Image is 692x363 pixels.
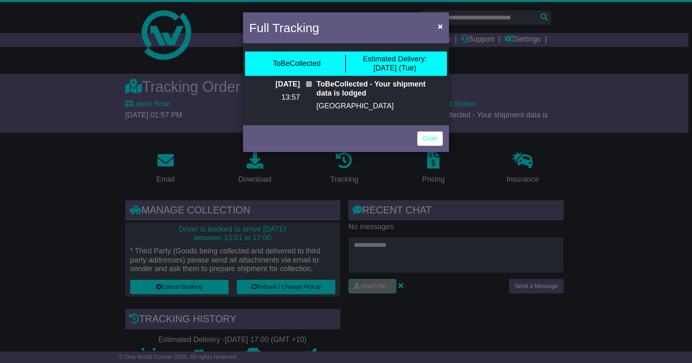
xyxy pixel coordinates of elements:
[316,80,443,98] p: ToBeCollected - Your shipment data is lodged
[363,55,427,73] div: [DATE] (Tue)
[273,59,320,68] div: ToBeCollected
[316,102,443,111] p: [GEOGRAPHIC_DATA]
[249,19,319,37] h4: Full Tracking
[249,93,300,102] p: 13:57
[434,18,447,35] button: Close
[438,21,443,31] span: ×
[249,80,300,89] p: [DATE]
[363,55,427,63] span: Estimated Delivery:
[417,131,443,146] a: Close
